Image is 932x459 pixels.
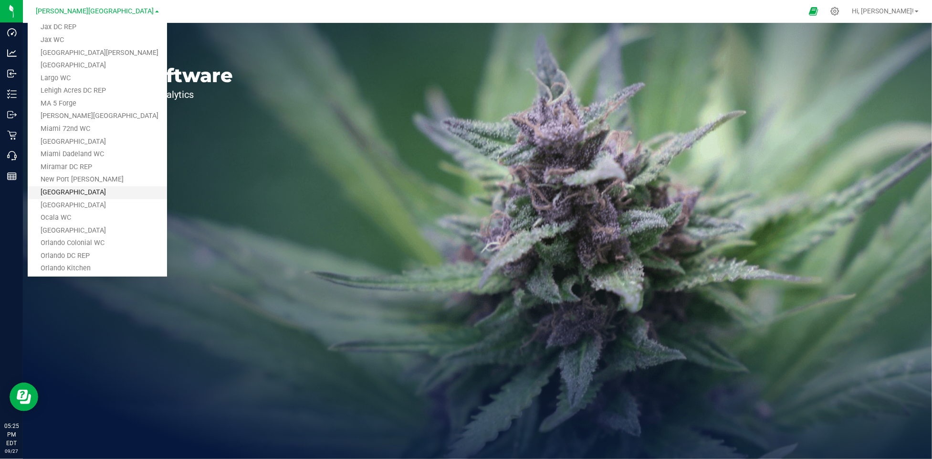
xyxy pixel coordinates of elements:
a: [PERSON_NAME][GEOGRAPHIC_DATA] [28,110,167,123]
span: Open Ecommerce Menu [803,2,824,21]
inline-svg: Inventory [7,89,17,99]
a: [GEOGRAPHIC_DATA] [28,59,167,72]
inline-svg: Retail [7,130,17,140]
a: Miami 72nd WC [28,123,167,136]
inline-svg: Dashboard [7,28,17,37]
div: Manage settings [829,7,841,16]
a: Miami Dadeland WC [28,148,167,161]
a: Jax WC [28,34,167,47]
a: Orlando WC [28,275,167,288]
span: [PERSON_NAME][GEOGRAPHIC_DATA] [36,7,154,15]
a: Ocala WC [28,212,167,224]
a: [GEOGRAPHIC_DATA][PERSON_NAME] [28,47,167,60]
inline-svg: Call Center [7,151,17,160]
a: Largo WC [28,72,167,85]
a: [GEOGRAPHIC_DATA] [28,186,167,199]
span: Hi, [PERSON_NAME]! [852,7,914,15]
inline-svg: Outbound [7,110,17,119]
inline-svg: Reports [7,171,17,181]
a: New Port [PERSON_NAME] [28,173,167,186]
a: Lehigh Acres DC REP [28,85,167,97]
inline-svg: Inbound [7,69,17,78]
p: 09/27 [4,448,19,455]
iframe: Resource center [10,383,38,411]
a: Jax DC REP [28,21,167,34]
p: 05:25 PM EDT [4,422,19,448]
a: [GEOGRAPHIC_DATA] [28,199,167,212]
inline-svg: Analytics [7,48,17,58]
a: Orlando Kitchen [28,262,167,275]
a: Orlando DC REP [28,250,167,263]
a: [GEOGRAPHIC_DATA] [28,224,167,237]
a: MA 5 Forge [28,97,167,110]
a: Miramar DC REP [28,161,167,174]
a: [GEOGRAPHIC_DATA] [28,136,167,149]
a: Orlando Colonial WC [28,237,167,250]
